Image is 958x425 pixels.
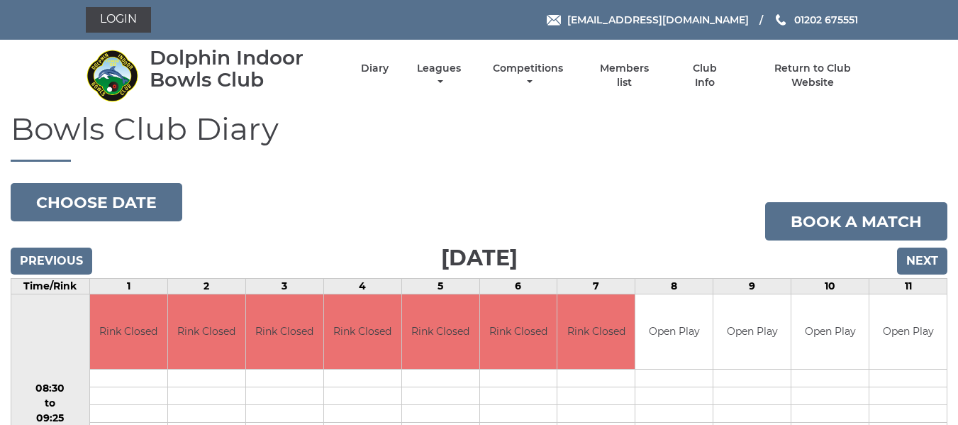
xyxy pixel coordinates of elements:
a: Members list [591,62,657,89]
input: Next [897,248,947,275]
a: Phone us 01202 675551 [774,12,858,28]
td: 8 [635,279,713,294]
h1: Bowls Club Diary [11,111,947,162]
td: 4 [323,279,401,294]
div: Dolphin Indoor Bowls Club [150,47,336,91]
td: 7 [557,279,635,294]
td: Time/Rink [11,279,90,294]
a: Diary [361,62,389,75]
a: Leagues [413,62,464,89]
img: Phone us [776,14,786,26]
td: 10 [791,279,869,294]
td: 5 [401,279,479,294]
td: Open Play [713,294,791,369]
a: Club Info [682,62,728,89]
td: 6 [479,279,557,294]
td: 3 [245,279,323,294]
td: Rink Closed [168,294,245,369]
input: Previous [11,248,92,275]
td: Open Play [869,294,947,369]
a: Email [EMAIL_ADDRESS][DOMAIN_NAME] [547,12,749,28]
a: Competitions [490,62,567,89]
td: Rink Closed [324,294,401,369]
td: 1 [89,279,167,294]
td: Rink Closed [246,294,323,369]
td: Open Play [635,294,713,369]
td: Rink Closed [480,294,557,369]
span: 01202 675551 [794,13,858,26]
a: Book a match [765,202,947,241]
td: 2 [167,279,245,294]
img: Email [547,15,561,26]
td: Rink Closed [402,294,479,369]
td: Rink Closed [90,294,167,369]
td: Rink Closed [557,294,635,369]
td: 11 [869,279,947,294]
td: 9 [713,279,791,294]
button: Choose date [11,183,182,221]
a: Return to Club Website [752,62,872,89]
span: [EMAIL_ADDRESS][DOMAIN_NAME] [567,13,749,26]
img: Dolphin Indoor Bowls Club [86,49,139,102]
a: Login [86,7,151,33]
td: Open Play [791,294,869,369]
